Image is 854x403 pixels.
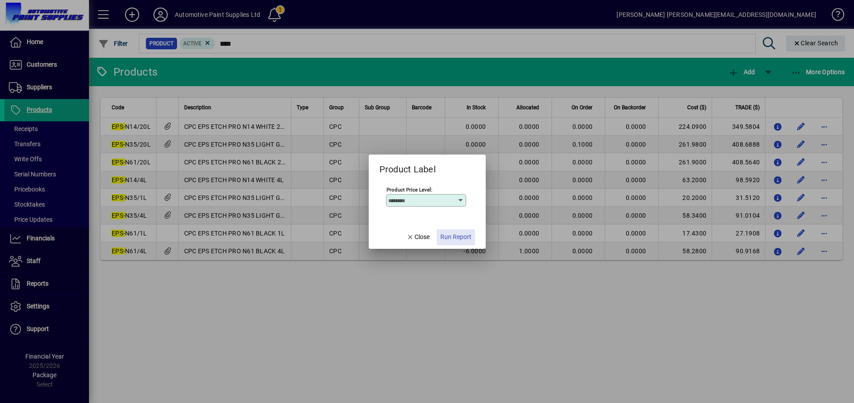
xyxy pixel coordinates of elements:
[387,186,432,192] mat-label: Product Price Level:
[440,232,471,242] span: Run Report
[437,229,475,245] button: Run Report
[369,155,447,176] h2: Product Label
[407,232,430,242] span: Close
[403,229,433,245] button: Close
